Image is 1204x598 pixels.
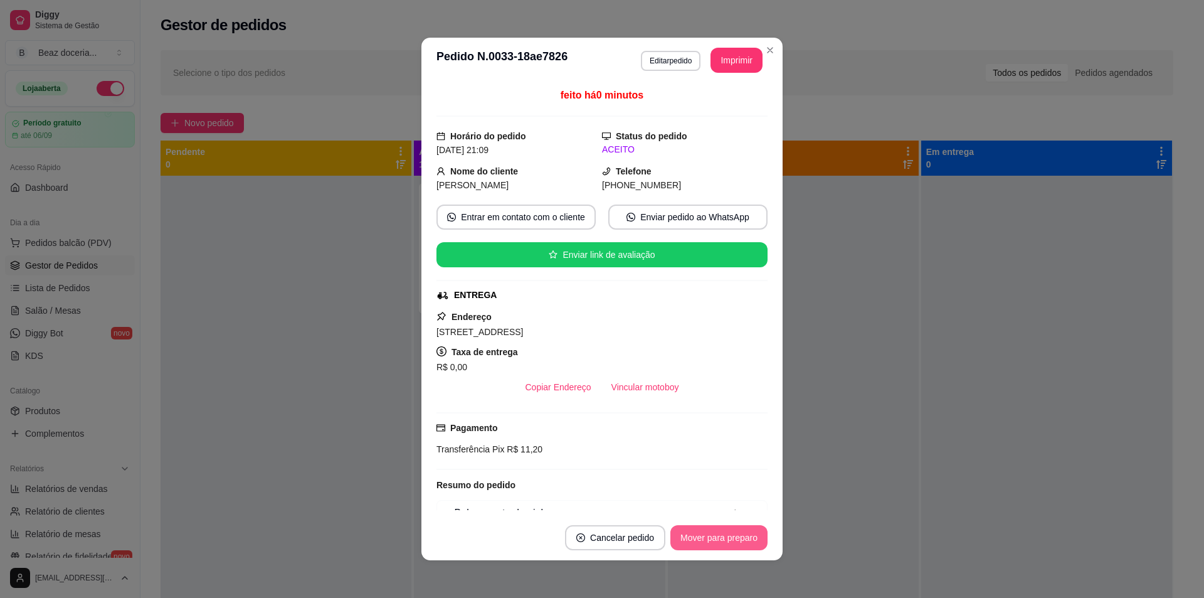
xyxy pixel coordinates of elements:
span: [PHONE_NUMBER] [602,180,681,190]
button: Vincular motoboy [601,375,689,400]
span: close-circle [576,533,585,542]
strong: Resumo do pedido [436,480,515,490]
button: whats-appEnviar pedido ao WhatsApp [608,205,768,230]
span: phone [602,167,611,176]
button: Mover para preparo [670,525,768,550]
h3: Pedido N. 0033-18ae7826 [436,48,568,73]
button: close-circleCancelar pedido [565,525,665,550]
span: desktop [602,132,611,141]
button: Close [760,40,780,60]
button: Copiar Endereço [515,375,601,400]
span: calendar [436,132,445,141]
span: star [549,250,557,259]
span: dollar [436,346,446,356]
strong: Pagamento [450,423,497,433]
strong: Horário do pedido [450,131,526,141]
strong: Taxa de entrega [451,347,518,357]
div: ENTREGA [454,289,497,302]
button: starEnviar link de avaliação [436,242,768,267]
strong: Nome do cliente [450,166,518,176]
strong: Telefone [616,166,652,176]
span: pushpin [436,311,446,321]
button: Editarpedido [641,51,700,71]
span: [DATE] 21:09 [436,145,488,155]
span: user [436,167,445,176]
span: R$ 11,20 [504,444,542,454]
div: Bolo no pote de ninho [442,506,726,521]
strong: R$ 10,00 [726,508,762,518]
span: feito há 0 minutos [561,90,643,100]
strong: Endereço [451,312,492,322]
span: [STREET_ADDRESS] [436,327,523,337]
strong: Status do pedido [616,131,687,141]
span: whats-app [447,213,456,222]
span: whats-app [626,213,635,222]
span: Transferência Pix [436,444,504,454]
button: Imprimir [710,48,763,73]
span: R$ 0,00 [436,362,467,372]
button: whats-appEntrar em contato com o cliente [436,205,596,230]
span: credit-card [436,424,445,432]
strong: 1 x [442,508,452,518]
span: [PERSON_NAME] [436,180,509,190]
div: ACEITO [602,143,768,156]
